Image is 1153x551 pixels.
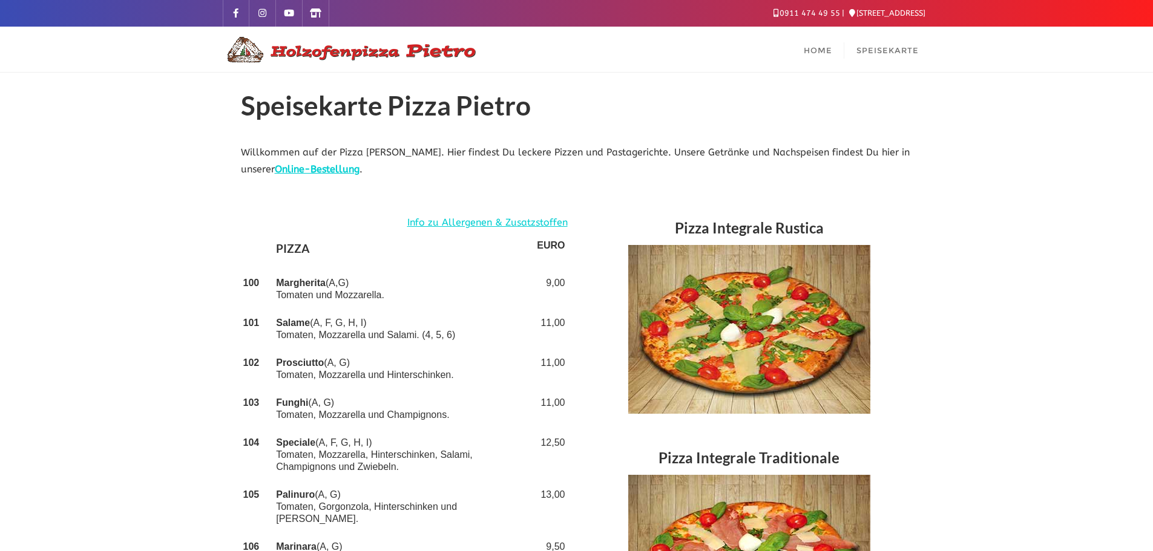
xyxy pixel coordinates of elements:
[534,429,567,481] td: 12,50
[792,27,844,72] a: Home
[276,278,326,288] strong: Margherita
[534,349,567,389] td: 11,00
[849,8,925,18] a: [STREET_ADDRESS]
[628,245,870,414] img: Speisekarte - Pizza Integrale Rustica
[274,389,534,429] td: (A, G) Tomaten, Mozzarella und Champignons.
[276,318,310,328] strong: Salame
[804,45,832,55] span: Home
[274,309,534,349] td: (A, F, G, H, I) Tomaten, Mozzarella und Salami. (4, 5, 6)
[276,437,315,448] strong: Speciale
[274,429,534,481] td: (A, F, G, H, I) Tomaten, Mozzarella, Hinterschinken, Salami, Champignons und Zwiebeln.
[243,397,260,408] strong: 103
[276,240,532,261] h4: PIZZA
[243,278,260,288] strong: 100
[243,357,260,368] strong: 102
[774,8,840,18] a: 0911 474 49 55
[537,240,565,250] strong: EURO
[856,45,919,55] span: Speisekarte
[534,309,567,349] td: 11,00
[223,35,477,64] img: Logo
[276,489,315,500] strong: Palinuro
[276,357,324,368] strong: Prosciutto
[241,144,913,179] p: Willkommen auf der Pizza [PERSON_NAME]. Hier findest Du leckere Pizzen und Pastagerichte. Unsere ...
[586,444,913,475] h3: Pizza Integrale Traditionale
[274,269,534,309] td: (A,G) Tomaten und Mozzarella.
[274,349,534,389] td: (A, G) Tomaten, Mozzarella und Hinterschinken.
[275,163,360,175] a: Online-Bestellung
[407,214,568,232] a: Info zu Allergenen & Zusatzstoffen
[243,318,260,328] strong: 101
[241,91,913,126] h1: Speisekarte Pizza Pietro
[534,481,567,533] td: 13,00
[276,397,308,408] strong: Funghi
[274,481,534,533] td: (A, G) Tomaten, Gorgonzola, Hinterschinken und [PERSON_NAME].
[534,389,567,429] td: 11,00
[243,489,260,500] strong: 105
[586,214,913,245] h3: Pizza Integrale Rustica
[534,269,567,309] td: 9,00
[844,27,931,72] a: Speisekarte
[243,437,260,448] strong: 104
